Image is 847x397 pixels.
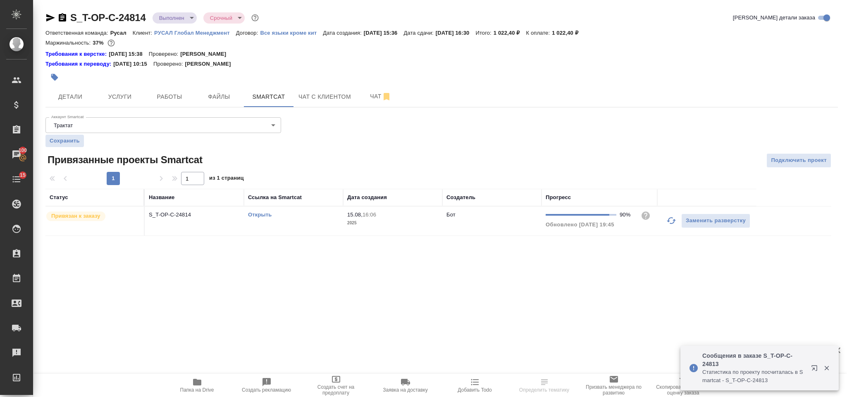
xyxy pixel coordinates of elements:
[14,146,32,155] span: 100
[180,50,232,58] p: [PERSON_NAME]
[100,92,140,102] span: Услуги
[113,60,153,68] p: [DATE] 10:15
[249,92,289,102] span: Smartcat
[153,60,185,68] p: Проверено:
[51,212,100,220] p: Привязан к заказу
[45,60,113,68] a: Требования к переводу:
[620,211,634,219] div: 90%
[45,60,113,68] div: Нажми, чтобы открыть папку с инструкцией
[702,352,806,368] p: Сообщения в заказе S_T-OP-C-24813
[347,212,363,218] p: 15.08,
[546,221,614,228] span: Обновлено [DATE] 19:45
[157,14,187,21] button: Выполнен
[806,360,826,380] button: Открыть в новой вкладке
[51,122,75,129] button: Трактат
[149,211,240,219] p: S_T-OP-C-24814
[766,153,831,168] button: Подключить проект
[45,50,109,58] div: Нажми, чтобы открыть папку с инструкцией
[154,29,236,36] a: РУСАЛ Глобал Менеджмент
[93,40,105,46] p: 37%
[323,30,363,36] p: Дата создания:
[364,30,404,36] p: [DATE] 15:36
[526,30,552,36] p: К оплате:
[150,92,189,102] span: Работы
[446,212,456,218] p: Бот
[45,68,64,86] button: Добавить тэг
[45,117,281,133] div: Трактат
[475,30,493,36] p: Итого:
[203,12,245,24] div: Выполнен
[50,137,80,145] span: Сохранить
[199,92,239,102] span: Файлы
[149,193,174,202] div: Название
[15,171,31,179] span: 15
[771,156,827,165] span: Подключить проект
[209,173,244,185] span: из 1 страниц
[185,60,237,68] p: [PERSON_NAME]
[2,169,31,190] a: 15
[446,193,475,202] div: Создатель
[248,212,272,218] a: Открыть
[133,30,154,36] p: Клиент:
[109,50,149,58] p: [DATE] 15:38
[45,40,93,46] p: Маржинальность:
[361,91,401,102] span: Чат
[154,30,236,36] p: РУСАЛ Глобал Менеджмент
[347,193,387,202] div: Дата создания
[149,50,181,58] p: Проверено:
[2,144,31,165] a: 100
[818,364,835,372] button: Закрыть
[250,12,260,23] button: Доп статусы указывают на важность/срочность заказа
[50,92,90,102] span: Детали
[110,30,133,36] p: Русал
[208,14,235,21] button: Срочный
[45,30,110,36] p: Ответственная команда:
[347,219,438,227] p: 2025
[153,12,197,24] div: Выполнен
[57,13,67,23] button: Скопировать ссылку
[70,12,146,23] a: S_T-OP-C-24814
[702,368,806,385] p: Cтатистика по проекту посчиталась в Smartcat - S_T-OP-C-24813
[494,30,526,36] p: 1 022,40 ₽
[363,212,376,218] p: 16:06
[733,14,815,22] span: [PERSON_NAME] детали заказа
[106,38,117,48] button: 540.00 RUB;
[45,13,55,23] button: Скопировать ссылку для ЯМессенджера
[661,211,681,231] button: Обновить прогресс
[45,135,84,147] button: Сохранить
[552,30,585,36] p: 1 022,40 ₽
[248,193,302,202] div: Ссылка на Smartcat
[436,30,476,36] p: [DATE] 16:30
[382,92,391,102] svg: Отписаться
[546,193,571,202] div: Прогресс
[45,50,109,58] a: Требования к верстке:
[403,30,435,36] p: Дата сдачи:
[260,29,323,36] a: Все языки кроме кит
[50,193,68,202] div: Статус
[298,92,351,102] span: Чат с клиентом
[236,30,260,36] p: Договор:
[260,30,323,36] p: Все языки кроме кит
[45,153,203,166] span: Привязанные проекты Smartcat
[681,214,750,228] button: Заменить разверстку
[686,216,746,226] span: Заменить разверстку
